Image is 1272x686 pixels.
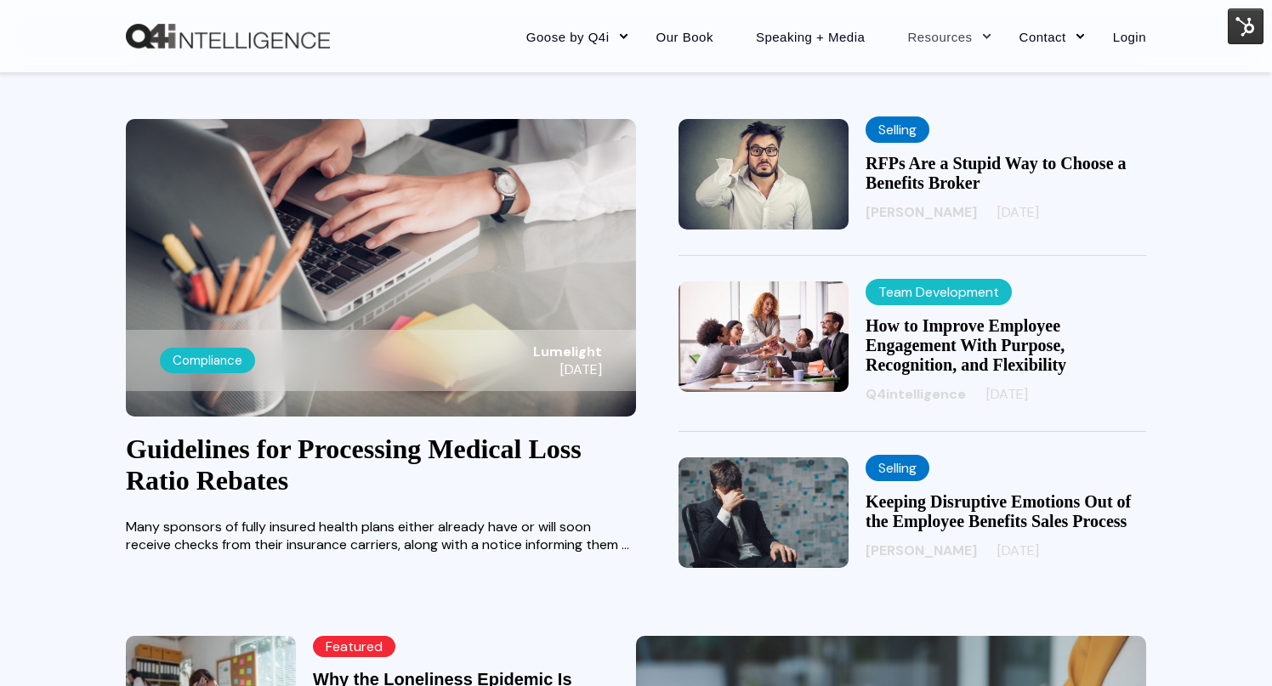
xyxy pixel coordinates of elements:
a: Keeping Disruptive Emotions Out of the Employee Benefits Sales Process [866,492,1131,530]
span: Q4intelligence [866,385,966,403]
a: Guidelines for Processing Medical Loss Ratio Rebates [126,434,582,496]
img: Keeping Disruptive Emotions Out of the Employee Benefits Sales Process [679,457,849,568]
span: [DATE] [997,541,1039,559]
img: HubSpot Tools Menu Toggle [1228,9,1263,44]
img: Q4intelligence, LLC logo [126,24,330,49]
label: Selling [866,455,929,481]
label: Compliance [160,348,255,373]
p: Many sponsors of fully insured health plans either already have or will soon receive checks from ... [126,518,636,553]
img: RFPs Are a Stupid Way to Choose a Benefits Broker [679,119,849,230]
img: How to Improve Employee Engagement With Purpose, Recognition, and Flexibility [679,281,849,392]
a: Guidelines for Processing Medical Loss Ratio Rebates Compliance Lumelight [DATE] [126,119,636,417]
img: Guidelines for Processing Medical Loss Ratio Rebates [126,119,636,417]
span: Featured [313,636,395,657]
span: [PERSON_NAME] [866,203,977,221]
span: Lumelight [533,343,602,360]
a: RFPs Are a Stupid Way to Choose a Benefits Broker [866,154,1127,192]
span: [DATE] [533,360,602,378]
a: Back to Home [126,24,330,49]
span: [DATE] [986,385,1028,403]
label: Selling [866,116,929,143]
a: How to Improve Employee Engagement With Purpose, Recognition, and Flexibility [866,316,1066,374]
span: [DATE] [997,203,1039,221]
label: Team Development [866,279,1012,305]
span: [PERSON_NAME] [866,541,977,559]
